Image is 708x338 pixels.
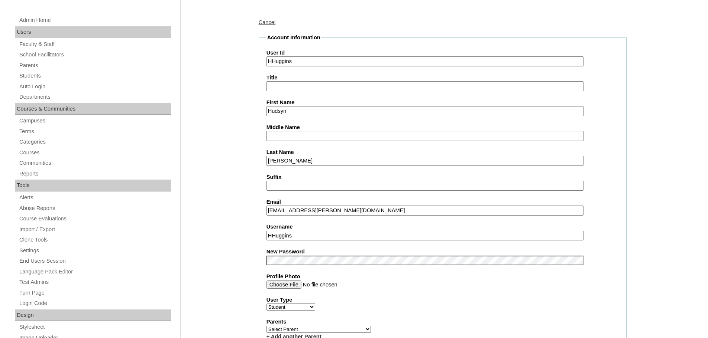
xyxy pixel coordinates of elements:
label: User Type [266,296,619,304]
div: Users [15,26,171,38]
a: Parents [19,61,171,70]
a: Communities [19,158,171,168]
legend: Account Information [266,34,321,42]
a: School Facilitators [19,50,171,59]
label: Username [266,223,619,231]
a: Abuse Reports [19,204,171,213]
label: User Id [266,49,619,57]
label: Parents [266,318,619,326]
label: Suffix [266,173,619,181]
a: Auto Login [19,82,171,91]
a: Campuses [19,116,171,125]
div: Courses & Communities [15,103,171,115]
a: Import / Export [19,225,171,234]
div: Design [15,309,171,321]
a: Test Admins [19,278,171,287]
label: First Name [266,99,619,106]
a: Admin Home [19,16,171,25]
a: Course Evaluations [19,214,171,223]
a: Alerts [19,193,171,202]
a: Reports [19,169,171,178]
a: Language Pack Editor [19,267,171,276]
a: End Users Session [19,256,171,266]
a: Settings [19,246,171,255]
a: Students [19,71,171,81]
a: Turn Page [19,288,171,298]
label: Title [266,74,619,82]
label: Middle Name [266,124,619,131]
a: Terms [19,127,171,136]
a: Login Code [19,299,171,308]
label: Profile Photo [266,273,619,280]
a: Cancel [259,19,276,25]
label: New Password [266,248,619,256]
a: Stylesheet [19,322,171,332]
a: Categories [19,137,171,147]
div: Tools [15,180,171,191]
a: Clone Tools [19,235,171,245]
a: Faculty & Staff [19,40,171,49]
a: Departments [19,92,171,102]
a: Courses [19,148,171,157]
label: Last Name [266,148,619,156]
label: Email [266,198,619,206]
